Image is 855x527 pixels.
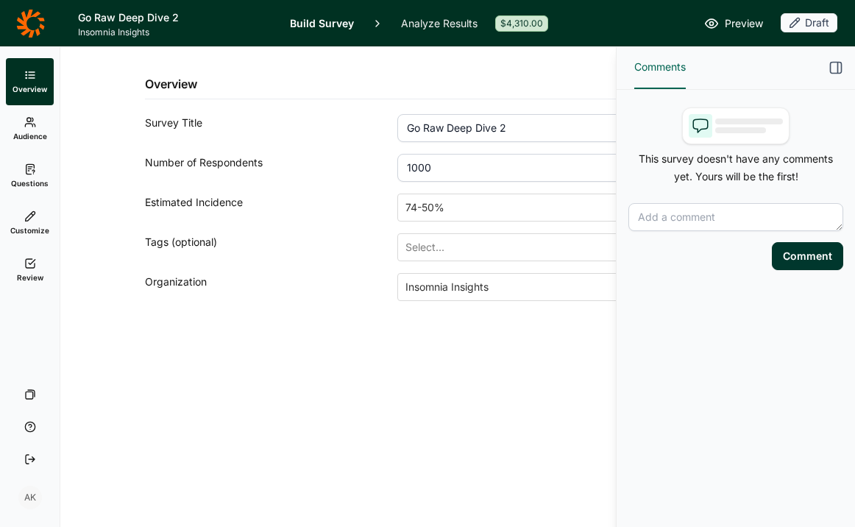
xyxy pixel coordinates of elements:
[634,46,686,89] button: Comments
[78,26,272,38] span: Insomnia Insights
[495,15,548,32] div: $4,310.00
[78,9,272,26] h1: Go Raw Deep Dive 2
[145,154,397,182] div: Number of Respondents
[145,75,197,93] h2: Overview
[772,242,843,270] button: Comment
[11,178,49,188] span: Questions
[145,194,397,222] div: Estimated Incidence
[725,15,763,32] span: Preview
[6,199,54,247] a: Customize
[6,152,54,199] a: Questions
[10,225,49,236] span: Customize
[634,58,686,76] span: Comments
[397,114,734,142] input: ex: Package testing study
[145,273,397,301] div: Organization
[781,13,837,32] div: Draft
[6,58,54,105] a: Overview
[397,154,734,182] input: 1000
[145,233,397,261] div: Tags (optional)
[704,15,763,32] a: Preview
[13,131,47,141] span: Audience
[6,247,54,294] a: Review
[13,84,47,94] span: Overview
[628,150,843,185] p: This survey doesn't have any comments yet. Yours will be the first!
[18,486,42,509] div: AK
[781,13,837,34] button: Draft
[17,272,43,283] span: Review
[145,114,397,142] div: Survey Title
[6,105,54,152] a: Audience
